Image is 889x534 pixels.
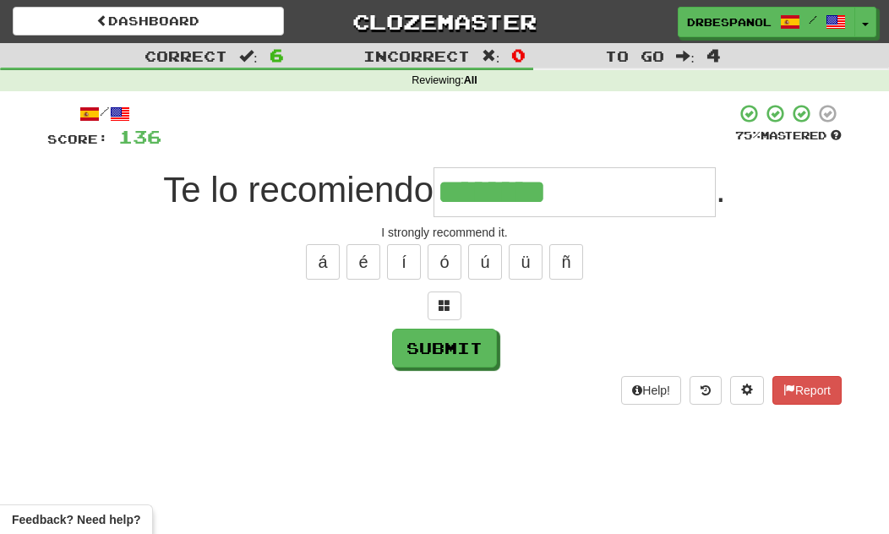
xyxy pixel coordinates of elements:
[605,47,664,64] span: To go
[47,224,842,241] div: I strongly recommend it.
[47,103,161,124] div: /
[12,511,140,528] span: Open feedback widget
[511,45,526,65] span: 0
[47,132,108,146] span: Score:
[118,126,161,147] span: 136
[735,128,761,142] span: 75 %
[363,47,470,64] span: Incorrect
[772,376,842,405] button: Report
[239,49,258,63] span: :
[687,14,772,30] span: drbespanol
[549,244,583,280] button: ñ
[621,376,681,405] button: Help!
[482,49,500,63] span: :
[468,244,502,280] button: ú
[678,7,855,37] a: drbespanol /
[509,244,543,280] button: ü
[676,49,695,63] span: :
[809,14,817,25] span: /
[270,45,284,65] span: 6
[735,128,842,144] div: Mastered
[306,244,340,280] button: á
[387,244,421,280] button: í
[428,244,461,280] button: ó
[346,244,380,280] button: é
[428,292,461,320] button: Switch sentence to multiple choice alt+p
[145,47,227,64] span: Correct
[309,7,581,36] a: Clozemaster
[690,376,722,405] button: Round history (alt+y)
[706,45,721,65] span: 4
[392,329,497,368] button: Submit
[716,170,726,210] span: .
[13,7,284,35] a: Dashboard
[163,170,434,210] span: Te lo recomiendo
[464,74,477,86] strong: All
